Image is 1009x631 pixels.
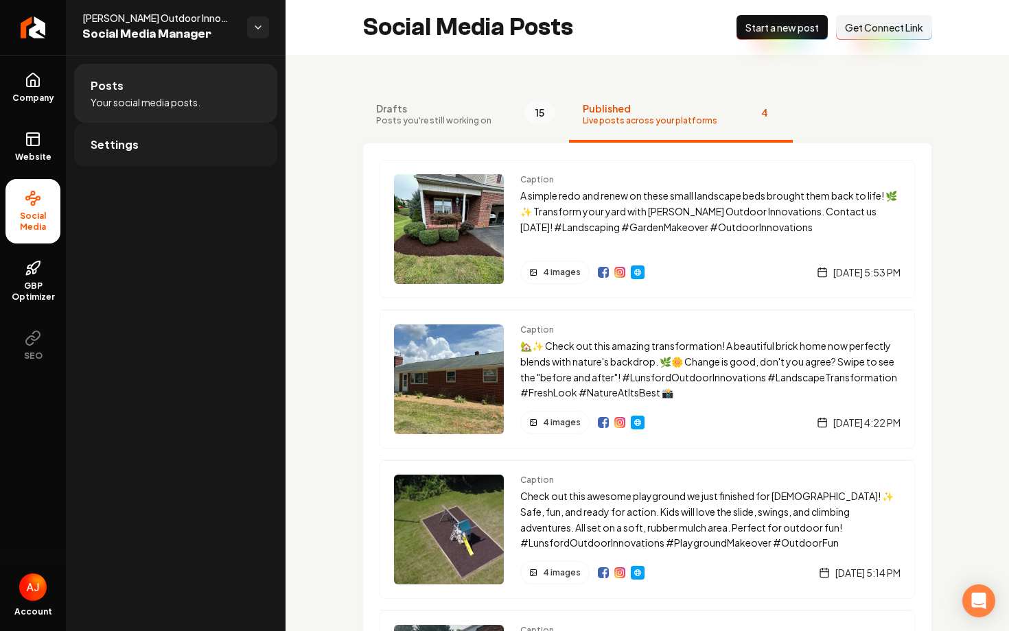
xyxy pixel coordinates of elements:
[520,174,901,185] span: Caption
[82,25,236,44] span: Social Media Manager
[614,267,625,278] a: View on Instagram
[631,416,645,429] a: Website
[5,120,60,174] a: Website
[520,338,901,401] p: 🏡✨ Check out this amazing transformation! A beautiful brick home now perfectly blends with nature...
[380,460,915,599] a: Post previewCaptionCheck out this awesome playground we just finished for [DEMOGRAPHIC_DATA]! ✨ S...
[524,102,555,123] span: 15
[376,102,491,115] span: Drafts
[362,14,573,41] h2: Social Media Posts
[520,188,901,235] p: A simple redo and renew on these small landscape beds brought them back to life! 🌿✨ Transform you...
[19,573,47,601] img: Austin Jellison
[376,115,491,126] span: Posts you're still working on
[543,417,581,428] span: 4 images
[520,488,901,551] p: Check out this awesome playground we just finished for [DEMOGRAPHIC_DATA]! ✨ Safe, fun, and ready...
[82,11,236,25] span: [PERSON_NAME] Outdoor Innovations
[614,417,625,428] a: View on Instagram
[543,267,581,278] span: 4 images
[598,417,609,428] a: View on Facebook
[7,93,60,104] span: Company
[745,21,819,34] span: Start a new post
[14,606,52,617] span: Account
[362,88,932,143] nav: Tabs
[614,567,625,578] a: View on Instagram
[5,249,60,313] a: GBP Optimizer
[632,417,643,428] img: Website
[833,265,901,279] span: [DATE] 5:53 PM
[962,584,995,617] div: Open Intercom Messenger
[835,566,901,580] span: [DATE] 5:14 PM
[614,567,625,578] img: Instagram
[394,475,504,584] img: Post preview
[614,267,625,278] img: Instagram
[632,267,643,278] img: Website
[598,267,609,278] img: Facebook
[74,123,277,167] a: Settings
[750,102,779,123] span: 4
[598,567,609,578] a: View on Facebook
[5,61,60,115] a: Company
[21,16,46,38] img: Rebolt Logo
[394,174,504,284] img: Post preview
[631,265,645,279] a: Website
[520,475,901,486] span: Caption
[394,324,504,434] img: Post preview
[380,160,915,298] a: Post previewCaptionA simple redo and renew on these small landscape beds brought them back to lif...
[631,566,645,580] a: Website
[91,95,200,109] span: Your social media posts.
[632,567,643,578] img: Website
[520,324,901,335] span: Caption
[5,211,60,233] span: Social Media
[833,416,901,429] span: [DATE] 4:22 PM
[614,417,625,428] img: Instagram
[598,267,609,278] a: View on Facebook
[5,319,60,372] button: SEO
[543,567,581,578] span: 4 images
[19,573,47,601] button: Open user button
[91,78,124,94] span: Posts
[836,15,932,40] button: Get Connect Link
[737,15,828,40] button: Start a new post
[845,21,923,34] span: Get Connect Link
[362,88,569,143] button: DraftsPosts you're still working on15
[5,281,60,302] span: GBP Optimizer
[598,567,609,578] img: Facebook
[569,88,793,143] button: PublishedLive posts across your platforms4
[583,115,717,126] span: Live posts across your platforms
[91,136,139,153] span: Settings
[598,417,609,428] img: Facebook
[380,309,915,449] a: Post previewCaption🏡✨ Check out this amazing transformation! A beautiful brick home now perfectly...
[583,102,717,115] span: Published
[10,152,57,163] span: Website
[19,350,48,361] span: SEO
